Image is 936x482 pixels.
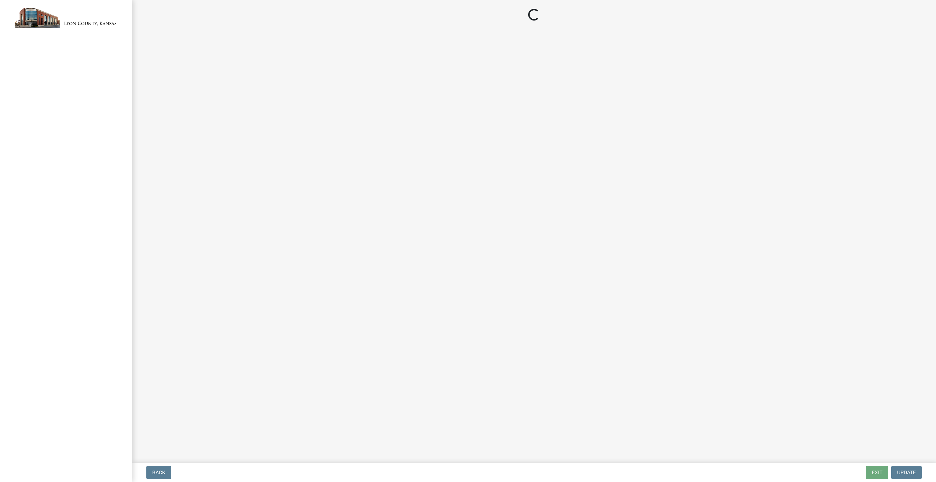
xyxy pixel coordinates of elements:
[891,466,922,479] button: Update
[897,470,916,475] span: Update
[146,466,171,479] button: Back
[152,470,165,475] span: Back
[15,8,120,28] img: Lyon County, Kansas
[866,466,888,479] button: Exit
